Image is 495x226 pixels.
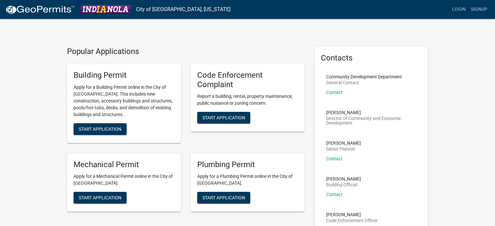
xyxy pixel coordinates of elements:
span: Start Application [202,115,245,120]
p: Report a building, rental, property maintenance, public nuisance or zoning concern. [197,93,298,107]
p: Building Official [326,182,361,187]
span: Start Application [202,195,245,200]
h5: Contacts [321,53,422,63]
h4: Popular Applications [67,47,305,56]
button: Start Application [197,192,250,204]
p: [PERSON_NAME] [326,110,417,115]
p: [PERSON_NAME] [326,212,378,217]
button: Start Application [74,123,127,135]
h5: Plumbing Permit [197,160,298,169]
a: Contact [326,90,342,95]
img: City of Indianola, Iowa [80,5,131,14]
p: [PERSON_NAME] [326,141,361,145]
a: Signup [468,3,490,16]
h5: Mechanical Permit [74,160,174,169]
a: Login [449,3,468,16]
a: Contact [326,156,342,161]
p: General Contact [326,80,402,85]
button: Start Application [197,112,250,124]
a: Contact [326,192,342,197]
span: Start Application [79,126,121,131]
p: [PERSON_NAME] [326,177,361,181]
a: City of [GEOGRAPHIC_DATA], [US_STATE] [136,4,230,15]
h5: Code Enforcement Complaint [197,71,298,89]
p: Apply for a Building Permit online in the City of [GEOGRAPHIC_DATA]. This includes new constructi... [74,84,174,118]
p: Community Development Department [326,74,402,79]
p: Apply for a Mechanical Permit online in the City of [GEOGRAPHIC_DATA]. [74,173,174,187]
p: Director of Community and Economic Development [326,116,417,125]
button: Start Application [74,192,127,204]
span: Start Application [79,195,121,200]
h5: Building Permit [74,71,174,80]
p: Senior Planner [326,147,361,151]
p: Code Enforcement Officer [326,218,378,223]
p: Apply for a Plumbing Permit online in the City of [GEOGRAPHIC_DATA]. [197,173,298,187]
